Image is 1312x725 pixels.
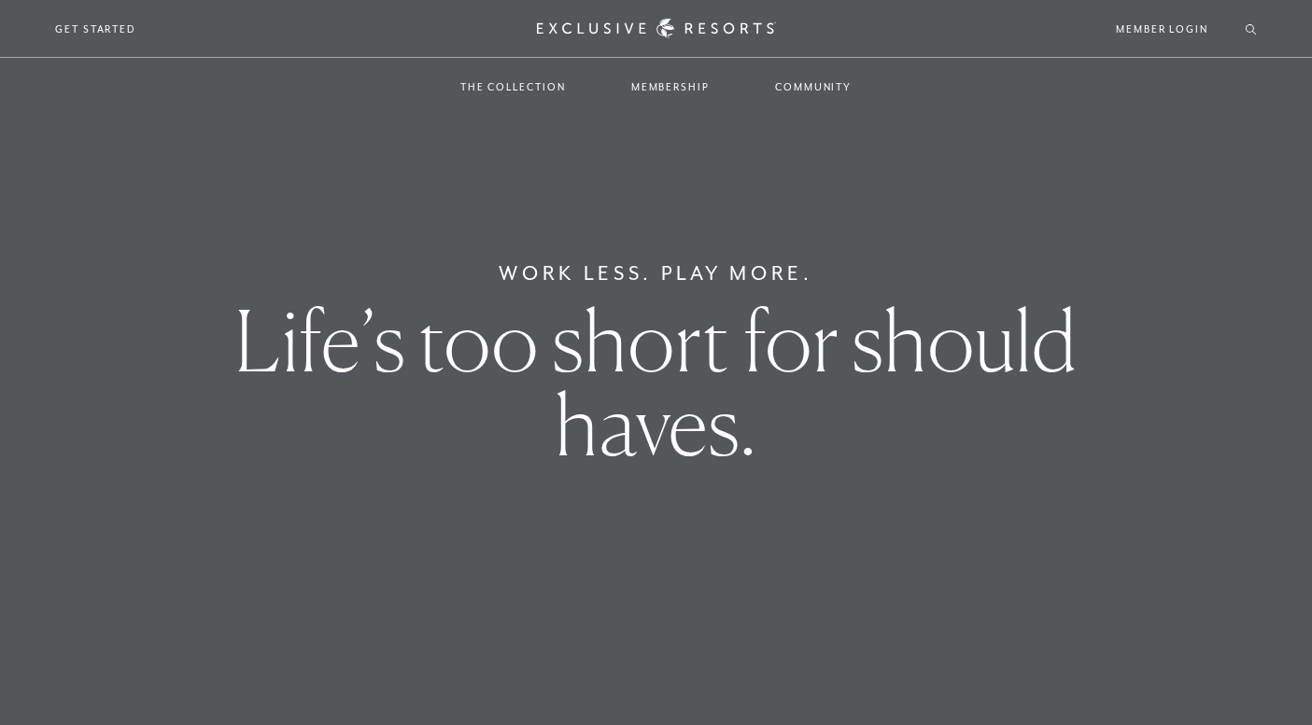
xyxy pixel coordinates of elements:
a: Community [756,60,870,114]
h1: Life’s too short for should haves. [230,299,1083,467]
a: Get Started [55,21,136,37]
a: Member Login [1116,21,1208,37]
a: The Collection [442,60,585,114]
a: Membership [613,60,728,114]
h6: Work Less. Play More. [499,258,813,288]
